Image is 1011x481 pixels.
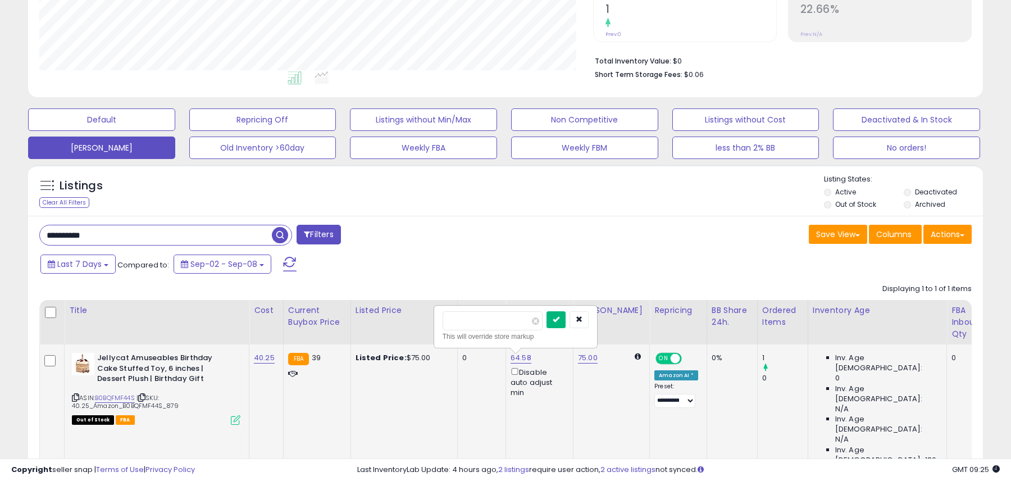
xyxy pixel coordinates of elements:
span: Inv. Age [DEMOGRAPHIC_DATA]: [835,353,938,373]
span: 39 [312,352,321,363]
div: Preset: [654,383,698,408]
b: Total Inventory Value: [595,56,671,66]
a: 2 listings [498,464,529,475]
div: 1 [762,353,808,363]
a: B0BQFMF44S [95,393,135,403]
div: Inventory Age [813,305,942,316]
strong: Copyright [11,464,52,475]
small: Prev: 0 [605,31,621,38]
span: Sep-02 - Sep-08 [190,258,257,270]
small: Prev: N/A [800,31,822,38]
span: N/A [835,434,849,444]
span: Compared to: [117,260,169,270]
span: $0.06 [684,69,704,80]
div: $75.00 [356,353,449,363]
h2: 22.66% [800,3,971,18]
button: Filters [297,225,340,244]
a: 2 active listings [600,464,655,475]
button: Weekly FBM [511,137,658,159]
span: ON [657,354,671,364]
a: 64.58 [511,352,531,364]
div: Disable auto adjust min [511,366,564,398]
button: Old Inventory >60day [189,137,336,159]
span: FBA [116,415,135,425]
div: Ordered Items [762,305,803,328]
button: Repricing Off [189,108,336,131]
div: 0% [712,353,749,363]
span: Inv. Age [DEMOGRAPHIC_DATA]: [835,384,938,404]
button: Default [28,108,175,131]
h2: 1 [605,3,776,18]
button: Save View [809,225,867,244]
span: OFF [680,354,698,364]
div: Repricing [654,305,702,316]
span: N/A [835,404,849,414]
a: 75.00 [578,352,598,364]
a: Terms of Use [96,464,144,475]
span: 2025-09-16 09:25 GMT [952,464,1000,475]
button: No orders! [833,137,980,159]
div: 0 [762,373,808,383]
span: All listings that are currently out of stock and unavailable for purchase on Amazon [72,415,114,425]
h5: Listings [60,178,103,194]
p: Listing States: [824,174,982,185]
button: Columns [869,225,922,244]
button: Deactivated & In Stock [833,108,980,131]
b: Jellycat Amuseables Birthday Cake Stuffed Toy, 6 inches | Dessert Plush | Birthday Gift [97,353,234,387]
div: FBA inbound Qty [951,305,985,340]
div: ASIN: [72,353,240,424]
div: 0 [951,353,981,363]
span: 0 [835,373,840,383]
b: Short Term Storage Fees: [595,70,682,79]
div: Cost [254,305,279,316]
label: Out of Stock [835,199,876,209]
b: Listed Price: [356,352,407,363]
button: less than 2% BB [672,137,819,159]
button: Actions [923,225,972,244]
div: Fulfillable Quantity [462,305,501,328]
div: Amazon AI * [654,370,698,380]
button: Listings without Min/Max [350,108,497,131]
label: Deactivated [915,187,957,197]
div: [PERSON_NAME] [578,305,645,316]
span: Inv. Age [DEMOGRAPHIC_DATA]-180: [835,445,938,465]
div: seller snap | | [11,465,195,475]
label: Active [835,187,856,197]
button: Last 7 Days [40,255,116,274]
img: 41GxwthxEQL._SL40_.jpg [72,353,94,375]
span: Last 7 Days [57,258,102,270]
button: Weekly FBA [350,137,497,159]
div: Last InventoryLab Update: 4 hours ago, require user action, not synced. [357,465,1000,475]
button: Listings without Cost [672,108,819,131]
div: Displaying 1 to 1 of 1 items [882,284,972,294]
small: FBA [288,353,309,365]
span: Inv. Age [DEMOGRAPHIC_DATA]: [835,414,938,434]
div: This will override store markup [443,331,589,342]
button: Non Competitive [511,108,658,131]
div: Min Price [511,305,568,316]
label: Archived [915,199,945,209]
div: BB Share 24h. [712,305,753,328]
div: Current Buybox Price [288,305,346,328]
span: Columns [876,229,912,240]
div: 0 [462,353,497,363]
span: | SKU: 40.25_Amazon_B0BQFMF44S_879 [72,393,179,410]
button: [PERSON_NAME] [28,137,175,159]
a: 40.25 [254,352,275,364]
a: Privacy Policy [145,464,195,475]
li: $0 [595,53,963,67]
div: Title [69,305,244,316]
div: Clear All Filters [39,197,89,208]
button: Sep-02 - Sep-08 [174,255,271,274]
div: Listed Price [356,305,453,316]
